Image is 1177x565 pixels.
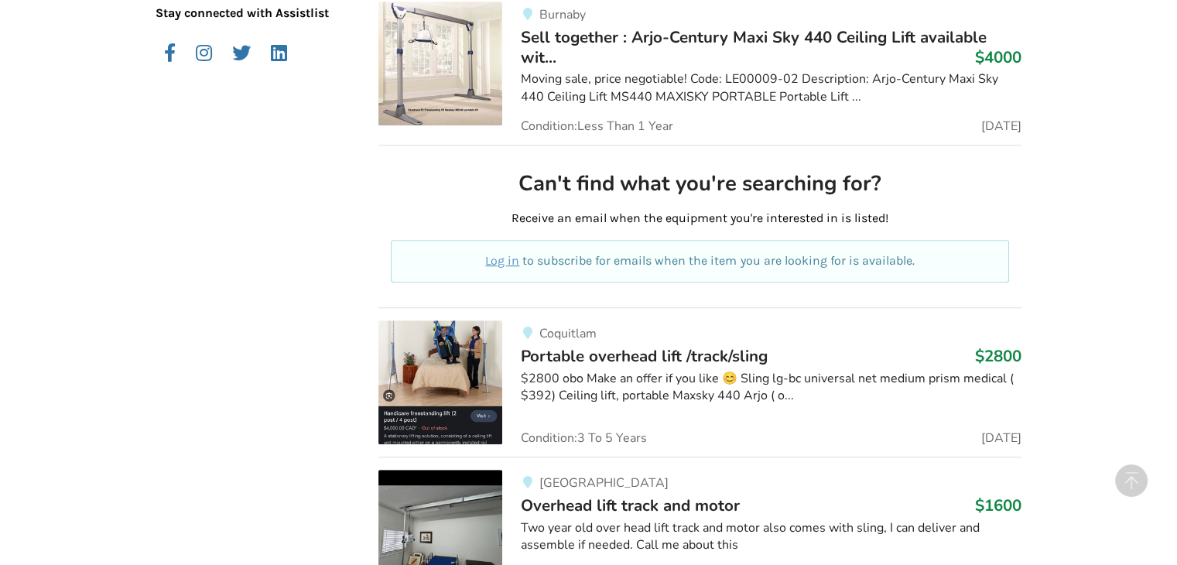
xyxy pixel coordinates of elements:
p: to subscribe for emails when the item you are looking for is available. [409,252,991,270]
span: Burnaby [539,6,585,23]
a: Log in [485,253,519,268]
p: Receive an email when the equipment you're interested in is listed! [391,210,1009,228]
h3: $2800 [975,346,1021,366]
span: Condition: 3 To 5 Years [521,432,647,444]
span: Portable overhead lift /track/sling [521,345,768,367]
h3: $1600 [975,495,1021,515]
div: Two year old over head lift track and motor also comes with sling, I can deliver and assemble if ... [521,519,1021,555]
span: Sell ​​together : Arjo-Century Maxi Sky 440 Ceiling Lift available wit... [521,26,987,68]
h2: Can't find what you're searching for? [391,170,1009,197]
img: transfer aids-sell ​​together : arjo-century maxi sky 440 ceiling lift available with the easytra... [378,2,502,125]
h3: $4000 [975,47,1021,67]
span: [DATE] [981,432,1021,444]
div: $2800 obo Make an offer if you like 😊 Sling lg-bc universal net medium prism medical ( $392) Ceil... [521,370,1021,406]
a: transfer aids-portable overhead lift /track/sling CoquitlamPortable overhead lift /track/sling$28... [378,307,1021,457]
span: Coquitlam [539,325,596,342]
span: Condition: Less Than 1 Year [521,120,673,132]
span: [DATE] [981,120,1021,132]
span: [GEOGRAPHIC_DATA] [539,474,668,491]
span: Overhead lift track and motor [521,495,740,516]
img: transfer aids-portable overhead lift /track/sling [378,320,502,444]
div: Moving sale, price negotiable! Code: LE00009-02 Description: Arjo-Century Maxi Sky 440 Ceiling Li... [521,70,1021,106]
